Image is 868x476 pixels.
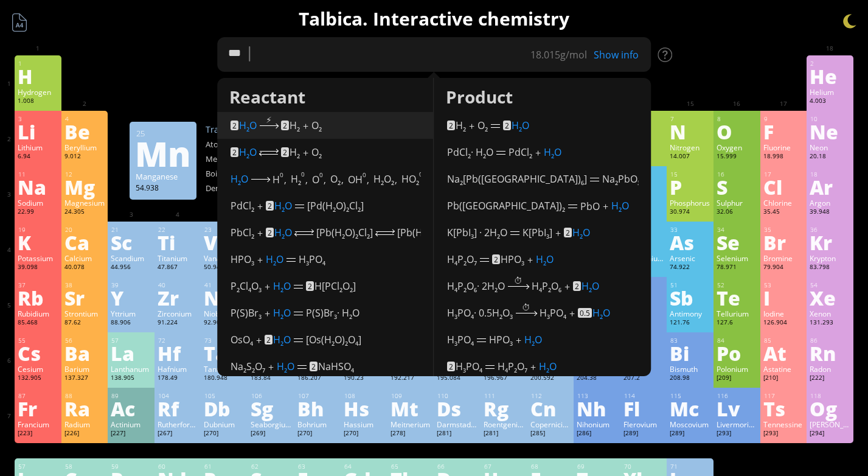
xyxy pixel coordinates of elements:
div: N [670,122,710,141]
div: 34 [717,226,757,234]
sub: 2 [500,313,503,321]
div: + + [231,222,422,240]
div: ⏱ [502,275,535,286]
div: 50.942 [204,263,245,273]
span: HPO [231,253,254,266]
sub: 2 [282,233,285,240]
div: 25 [136,128,190,139]
span: H [456,119,467,132]
sub: 2 [616,180,619,187]
div: Manganese [136,171,190,182]
mark: 2 [266,228,274,237]
sub: 4 [564,313,567,321]
sub: 2 [468,153,471,160]
sub: 2 [484,153,487,160]
span: P Cl O [231,279,262,293]
span: Na PbO [603,172,641,186]
sup: 0 [319,171,323,179]
sub: 2 [563,206,566,214]
sub: 2 [498,233,501,240]
span: H O [231,172,248,186]
span: K[PbI ] · 2H O [448,226,508,239]
sub: 2 [580,233,583,240]
div: Transition Metal [206,124,327,135]
span: P(S)Br · H O [306,306,359,320]
strong: , [284,173,286,186]
div: 41 [204,281,245,289]
span: H [273,173,283,186]
sub: 2 [346,206,349,214]
sub: 3 [471,233,474,240]
div: Kr [810,233,850,252]
sub: 2 [464,126,467,133]
div: Boiling point [206,168,266,179]
div: Sodium [18,198,58,208]
span: O [478,119,488,132]
sub: 2 [246,126,249,133]
span: H O [582,279,600,293]
span: [Pb(H O) Cl] [397,226,454,239]
div: 52 [717,281,757,289]
div: Beryllium [64,142,105,152]
sub: 2 [338,180,341,187]
div: Ca [64,233,105,252]
span: PbCl [231,226,254,239]
span: H [291,172,305,186]
div: F [763,122,804,141]
sub: 4 [455,287,458,294]
div: 17 [764,170,804,178]
div: Antimony [670,309,710,318]
div: Te [717,288,757,307]
div: Arsenic [670,253,710,263]
div: 10 [810,115,850,123]
div: K [18,233,58,252]
sub: 3 [547,233,550,240]
h1: Talbica. Interactive chemistry [6,6,862,31]
span: H P O [448,253,477,266]
div: + [448,303,639,321]
sub: 4 [540,287,543,294]
span: H O [273,279,291,293]
mark: 2 [574,281,582,291]
div: Yttrium [111,309,151,318]
sub: 2 [298,180,301,187]
div: 30.974 [670,208,710,217]
div: + [231,303,422,321]
div: 11 [18,170,58,178]
div: 39.098 [18,263,58,273]
div: Calcium [64,253,105,263]
div: 32.06 [717,208,757,217]
div: 74.922 [670,263,710,273]
span: PbO [581,200,600,213]
strong: , [324,173,326,186]
div: 54 [810,281,850,289]
sub: 2 [549,287,552,294]
div: 33 [670,226,710,234]
div: Argon [810,198,850,208]
sub: 2 [552,153,555,160]
sub: 2 [237,287,240,294]
div: 15.999 [717,152,757,162]
div: 21 [111,226,151,234]
div: 4 [65,115,105,123]
sub: 3 [259,287,262,294]
sub: 2 [297,153,300,160]
sub: 3 [522,260,525,267]
sub: 6 [582,180,585,187]
sup: 0 [363,171,366,179]
span: Na [Pb([GEOGRAPHIC_DATA]) ] [448,172,588,186]
span: O [312,173,323,186]
div: Strontium [64,309,105,318]
sub: 2 [391,180,394,187]
sub: 2 [367,233,370,240]
div: Iodine [763,309,804,318]
div: Scandium [111,253,151,263]
span: O [330,172,341,186]
mark: 2 [306,281,314,291]
div: + [231,142,422,160]
div: 36 [810,226,850,234]
span: H O [544,145,562,159]
div: He [810,66,850,86]
span: HO [401,172,423,186]
div: Product [434,87,632,108]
